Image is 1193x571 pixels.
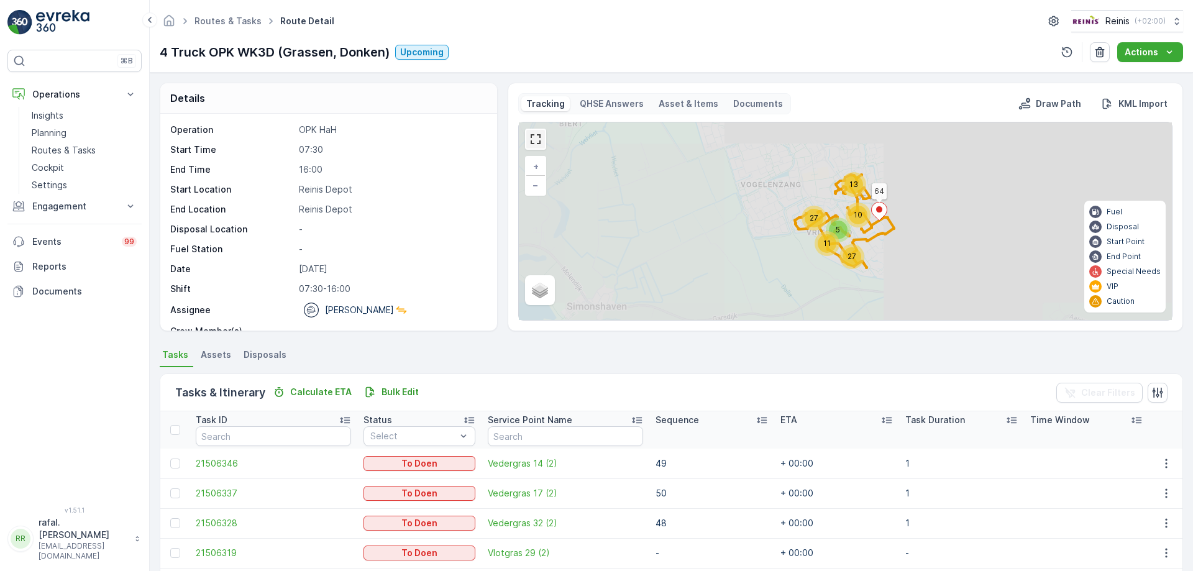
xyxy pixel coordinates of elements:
[170,91,205,106] p: Details
[370,430,457,442] p: Select
[526,176,545,194] a: Zoom Out
[7,254,142,279] a: Reports
[7,10,32,35] img: logo
[196,426,350,446] input: Search
[401,487,437,500] p: To Doen
[815,231,839,256] div: 11
[1036,98,1081,110] p: Draw Path
[400,46,444,58] p: Upcoming
[1118,98,1168,110] p: KML Import
[194,16,262,26] a: Routes & Tasks
[488,426,642,446] input: Search
[325,304,394,316] p: [PERSON_NAME]
[839,244,864,269] div: 27
[836,225,840,234] span: 5
[488,547,642,559] a: Vlotgras 29 (2)
[905,487,1018,500] p: 1
[121,56,133,66] p: ⌘B
[299,124,484,136] p: OPK HaH
[841,172,866,197] div: 13
[363,486,476,501] button: To Doen
[1135,16,1166,26] p: ( +02:00 )
[39,516,128,541] p: rafal.[PERSON_NAME]
[1105,15,1130,27] p: Reinis
[526,157,545,176] a: Zoom In
[36,10,89,35] img: logo_light-DOdMpM7g.png
[533,180,539,190] span: −
[656,517,768,529] p: 48
[382,386,419,398] p: Bulk Edit
[656,414,699,426] p: Sequence
[299,243,484,255] p: -
[32,260,137,273] p: Reports
[32,285,137,298] p: Documents
[580,98,644,110] p: QHSE Answers
[244,349,286,361] span: Disposals
[488,457,642,470] a: Vedergras 14 (2)
[363,546,476,560] button: To Doen
[846,203,871,227] div: 10
[196,547,350,559] a: 21506319
[170,223,294,235] p: Disposal Location
[526,130,545,148] a: View Fullscreen
[196,487,350,500] a: 21506337
[774,508,899,538] td: + 00:00
[905,457,1018,470] p: 1
[659,98,718,110] p: Asset & Items
[299,144,484,156] p: 07:30
[170,283,294,295] p: Shift
[196,457,350,470] a: 21506346
[170,124,294,136] p: Operation
[32,179,67,191] p: Settings
[170,263,294,275] p: Date
[162,349,188,361] span: Tasks
[1081,386,1135,399] p: Clear Filters
[162,19,176,29] a: Homepage
[299,223,484,235] p: -
[299,203,484,216] p: Reinis Depot
[854,210,862,219] span: 10
[32,127,66,139] p: Planning
[196,414,227,426] p: Task ID
[278,15,337,27] span: Route Detail
[175,384,265,401] p: Tasks & Itinerary
[27,176,142,194] a: Settings
[7,82,142,107] button: Operations
[1056,383,1143,403] button: Clear Filters
[32,144,96,157] p: Routes & Tasks
[27,107,142,124] a: Insights
[656,487,768,500] p: 50
[1071,10,1183,32] button: Reinis(+02:00)
[1096,96,1172,111] button: KML Import
[774,538,899,568] td: + 00:00
[11,529,30,549] div: RR
[1107,237,1145,247] p: Start Point
[780,414,797,426] p: ETA
[27,124,142,142] a: Planning
[7,194,142,219] button: Engagement
[170,325,294,337] p: Crew Member(s)
[299,163,484,176] p: 16:00
[359,385,424,400] button: Bulk Edit
[27,142,142,159] a: Routes & Tasks
[27,159,142,176] a: Cockpit
[802,206,826,231] div: 27
[170,459,180,468] div: Toggle Row Selected
[170,243,294,255] p: Fuel Station
[1013,96,1086,111] button: Draw Path
[1107,207,1122,217] p: Fuel
[1030,414,1090,426] p: Time Window
[1071,14,1100,28] img: Reinis-Logo-Vrijstaand_Tekengebied-1-copy2_aBO4n7j.png
[7,279,142,304] a: Documents
[39,541,128,561] p: [EMAIL_ADDRESS][DOMAIN_NAME]
[533,161,539,171] span: +
[899,538,1024,568] td: -
[7,506,142,514] span: v 1.51.1
[395,45,449,60] button: Upcoming
[488,517,642,529] a: Vedergras 32 (2)
[170,548,180,558] div: Toggle Row Selected
[488,487,642,500] a: Vedergras 17 (2)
